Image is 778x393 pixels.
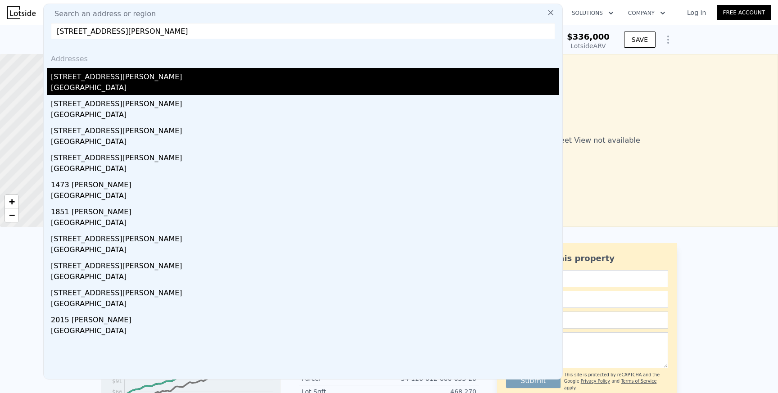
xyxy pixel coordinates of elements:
[506,374,561,388] button: Submit
[51,230,559,244] div: [STREET_ADDRESS][PERSON_NAME]
[5,208,18,222] a: Zoom out
[51,109,559,122] div: [GEOGRAPHIC_DATA]
[51,217,559,230] div: [GEOGRAPHIC_DATA]
[7,6,36,19] img: Lotside
[47,46,559,68] div: Addresses
[51,311,559,325] div: 2015 [PERSON_NAME]
[581,379,610,384] a: Privacy Policy
[567,41,610,50] div: Lotside ARV
[621,5,673,21] button: Company
[564,372,668,391] div: This site is protected by reCAPTCHA and the Google and apply.
[51,244,559,257] div: [GEOGRAPHIC_DATA]
[412,54,778,227] div: Street View not available
[51,149,559,163] div: [STREET_ADDRESS][PERSON_NAME]
[51,82,559,95] div: [GEOGRAPHIC_DATA]
[51,163,559,176] div: [GEOGRAPHIC_DATA]
[51,176,559,190] div: 1473 [PERSON_NAME]
[51,298,559,311] div: [GEOGRAPHIC_DATA]
[9,209,15,221] span: −
[51,284,559,298] div: [STREET_ADDRESS][PERSON_NAME]
[51,95,559,109] div: [STREET_ADDRESS][PERSON_NAME]
[624,32,656,48] button: SAVE
[621,379,656,384] a: Terms of Service
[51,257,559,271] div: [STREET_ADDRESS][PERSON_NAME]
[506,252,668,265] div: Ask about this property
[51,190,559,203] div: [GEOGRAPHIC_DATA]
[51,68,559,82] div: [STREET_ADDRESS][PERSON_NAME]
[5,195,18,208] a: Zoom in
[567,32,610,41] span: $336,000
[51,203,559,217] div: 1851 [PERSON_NAME]
[51,271,559,284] div: [GEOGRAPHIC_DATA]
[47,9,156,19] span: Search an address or region
[565,5,621,21] button: Solutions
[506,270,668,287] input: Name
[112,378,122,384] tspan: $91
[506,312,668,329] input: Phone
[51,23,555,39] input: Enter an address, city, region, neighborhood or zip code
[9,196,15,207] span: +
[51,122,559,136] div: [STREET_ADDRESS][PERSON_NAME]
[506,291,668,308] input: Email
[717,5,771,20] a: Free Account
[676,8,717,17] a: Log In
[659,31,677,49] button: Show Options
[51,325,559,338] div: [GEOGRAPHIC_DATA]
[51,136,559,149] div: [GEOGRAPHIC_DATA]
